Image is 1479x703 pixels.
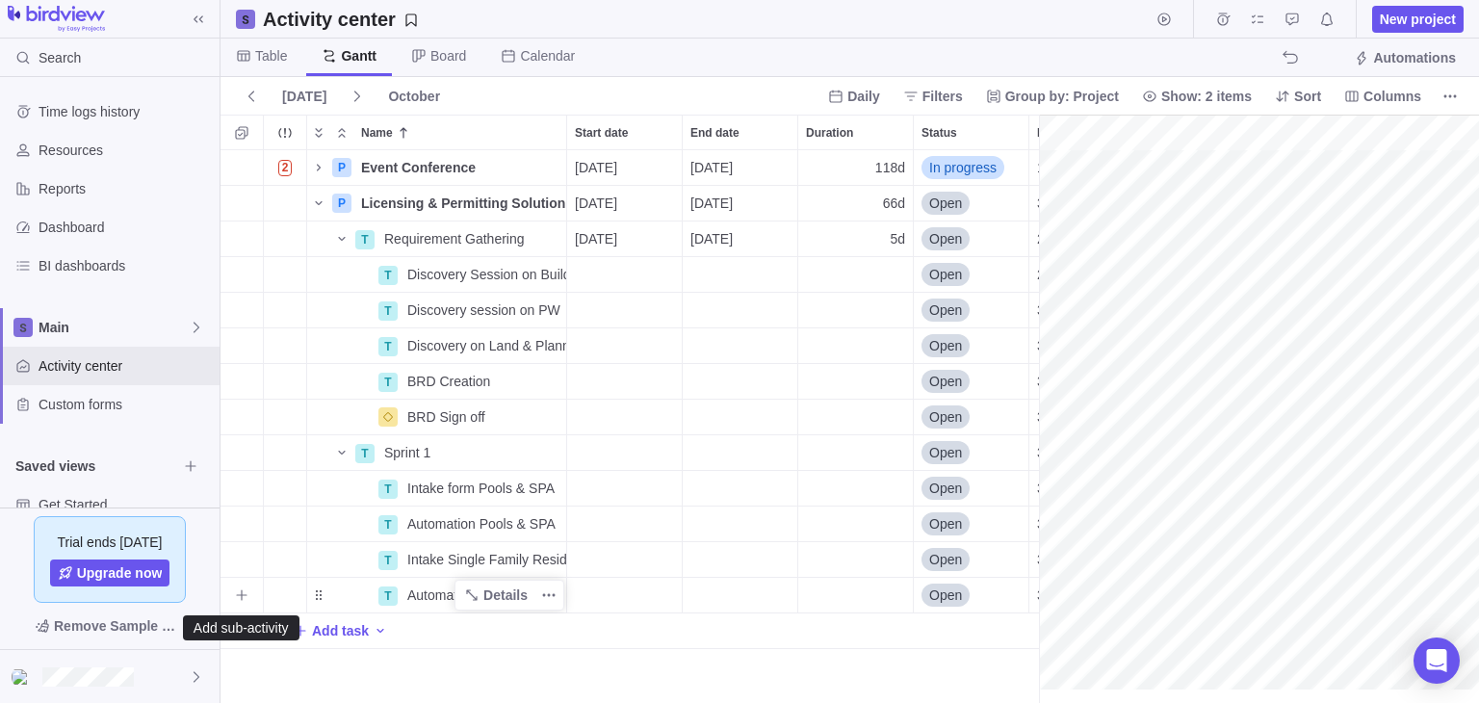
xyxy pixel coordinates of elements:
[914,328,1029,364] div: Status
[378,480,398,499] div: T
[378,373,398,392] div: T
[798,507,914,542] div: Duration
[1313,14,1340,30] a: Notifications
[456,582,535,609] span: Details
[307,293,567,328] div: Name
[1005,87,1119,106] span: Group by: Project
[12,665,35,689] div: Mario Noronha
[1134,83,1259,110] span: Show: 2 items
[384,229,525,248] span: Requirement Gathering
[307,400,567,435] div: Name
[307,435,567,471] div: Name
[400,400,566,434] div: BRD Sign off
[914,257,1029,293] div: Status
[806,123,853,143] span: Duration
[353,186,566,221] div: Licensing & Permitting Solution
[895,83,971,110] span: Filters
[264,186,307,221] div: Trouble indication
[929,158,997,177] span: In progress
[378,337,398,356] div: T
[683,150,798,186] div: End date
[683,578,798,613] div: End date
[922,87,963,106] span: Filters
[307,578,567,613] div: Name
[914,400,1029,435] div: Status
[798,364,914,400] div: Duration
[376,435,566,470] div: Sprint 1
[307,186,567,221] div: Name
[798,471,914,507] div: Duration
[683,435,798,471] div: End date
[567,186,683,221] div: Start date
[39,179,212,198] span: Reports
[921,123,957,143] span: Status
[39,218,212,237] span: Dashboard
[39,495,212,514] span: Get Started
[914,542,1029,578] div: Status
[798,221,914,257] div: Duration
[914,471,1028,506] div: Open
[1209,14,1236,30] a: Time logs
[575,123,628,143] span: Start date
[264,364,307,400] div: Trouble indication
[54,614,185,638] span: Remove Sample Data
[575,158,617,177] span: [DATE]
[520,46,575,65] span: Calendar
[264,435,307,471] div: Trouble indication
[914,186,1028,221] div: Open
[929,300,962,320] span: Open
[914,542,1028,577] div: Open
[378,586,398,606] div: T
[255,6,427,33] span: Save your current layout and filters as a View
[914,150,1028,185] div: In progress
[798,435,914,471] div: Duration
[264,400,307,435] div: Trouble indication
[567,116,682,149] div: Start date
[798,257,914,293] div: Duration
[567,364,683,400] div: Start date
[914,364,1029,400] div: Status
[1372,6,1464,33] span: New project
[683,116,797,149] div: End date
[15,456,177,476] span: Saved views
[307,507,567,542] div: Name
[1336,83,1429,110] span: Columns
[483,586,528,605] span: Details
[914,221,1029,257] div: Status
[798,400,914,435] div: Duration
[690,123,739,143] span: End date
[914,293,1029,328] div: Status
[1437,83,1464,110] span: More actions
[875,158,905,177] span: 118d
[683,471,798,507] div: End date
[883,194,905,213] span: 66d
[353,116,566,149] div: Name
[307,257,567,293] div: Name
[355,230,375,249] div: T
[1209,6,1236,33] span: Time logs
[264,471,307,507] div: Trouble indication
[264,257,307,293] div: Trouble indication
[77,563,163,583] span: Upgrade now
[690,194,733,213] span: [DATE]
[378,515,398,534] div: T
[263,6,396,33] h2: Activity center
[221,150,1039,703] div: grid
[1380,10,1456,29] span: New project
[929,479,962,498] span: Open
[39,256,212,275] span: BI dashboards
[798,293,914,328] div: Duration
[282,87,326,106] span: [DATE]
[914,507,1029,542] div: Status
[1151,6,1178,33] span: Start timer
[1346,44,1464,71] span: Automations
[914,150,1029,186] div: Status
[378,266,398,285] div: T
[274,83,334,110] span: [DATE]
[567,542,683,578] div: Start date
[307,471,567,507] div: Name
[690,158,733,177] span: [DATE]
[575,194,617,213] span: [DATE]
[567,435,683,471] div: Start date
[1373,48,1456,67] span: Automations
